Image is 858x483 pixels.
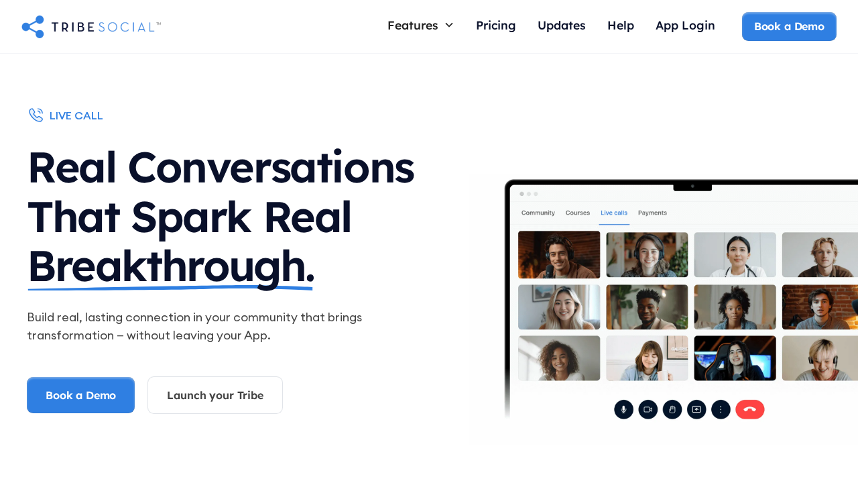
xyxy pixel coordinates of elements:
[21,13,161,40] a: home
[147,376,282,414] a: Launch your Tribe
[27,241,314,290] span: Breakthrough.
[27,377,135,413] a: Book a Demo
[607,17,634,32] div: Help
[387,17,438,32] div: Features
[527,12,597,41] a: Updates
[476,17,516,32] div: Pricing
[27,129,469,297] h1: Real Conversations That Spark Real
[538,17,586,32] div: Updates
[742,12,837,40] a: Book a Demo
[27,308,370,344] p: Build real, lasting connection in your community that brings transformation — without leaving you...
[50,108,103,123] div: live call
[656,17,715,32] div: App Login
[465,12,527,41] a: Pricing
[597,12,645,41] a: Help
[645,12,726,41] a: App Login
[377,12,465,38] div: Features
